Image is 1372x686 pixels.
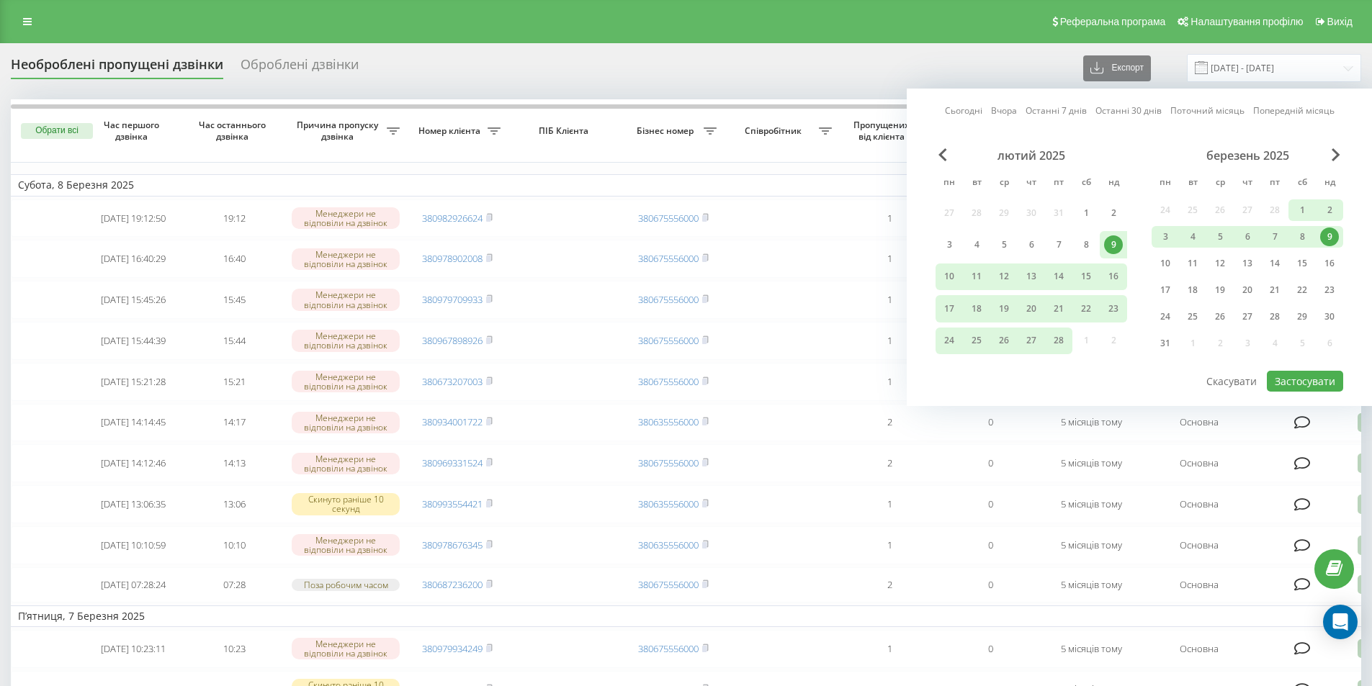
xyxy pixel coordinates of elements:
abbr: понеділок [1154,173,1176,194]
div: ср 19 лют 2025 р. [990,295,1018,322]
td: [DATE] 07:28:24 [83,567,184,602]
div: ср 12 бер 2025 р. [1206,253,1234,274]
a: 380635556000 [638,415,699,428]
td: 5 місяців тому [1041,404,1142,442]
a: 380969331524 [422,456,483,469]
div: 18 [1183,281,1202,299]
div: 9 [1320,227,1339,246]
td: 0 [940,526,1041,564]
div: чт 20 бер 2025 р. [1234,279,1261,301]
div: нд 2 лют 2025 р. [1100,199,1127,226]
div: 27 [1238,307,1257,326]
div: Скинуто раніше 10 секунд [292,493,400,515]
td: 14:13 [184,444,284,482]
td: 15:44 [184,322,284,360]
div: 28 [1265,307,1284,326]
td: 1 [839,526,940,564]
div: Оброблені дзвінки [241,57,359,79]
div: Менеджери не відповіли на дзвінок [292,638,400,659]
span: Пропущених від клієнта [846,119,920,142]
abbr: понеділок [938,173,960,194]
td: [DATE] 10:23:11 [83,630,184,668]
div: сб 1 бер 2025 р. [1288,199,1316,221]
td: 19:12 [184,199,284,238]
div: 29 [1293,307,1312,326]
a: 380675556000 [638,456,699,469]
a: Поточний місяць [1170,104,1245,117]
div: пн 3 лют 2025 р. [936,231,963,258]
td: 0 [940,630,1041,668]
div: 10 [940,267,959,286]
div: пн 10 бер 2025 р. [1152,253,1179,274]
div: вт 18 лют 2025 р. [963,295,990,322]
a: 380934001722 [422,415,483,428]
div: Open Intercom Messenger [1323,605,1358,639]
td: [DATE] 16:40:29 [83,240,184,278]
td: Основна [1142,526,1257,564]
td: 0 [940,444,1041,482]
td: 1 [839,485,940,523]
div: сб 29 бер 2025 р. [1288,306,1316,328]
abbr: п’ятниця [1048,173,1070,194]
a: 380675556000 [638,578,699,591]
div: пн 10 лют 2025 р. [936,263,963,290]
div: пт 7 бер 2025 р. [1261,226,1288,248]
a: Останні 7 днів [1026,104,1087,117]
div: 16 [1320,254,1339,273]
div: вт 4 лют 2025 р. [963,231,990,258]
td: 07:28 [184,567,284,602]
div: 1 [1077,204,1095,222]
div: ср 19 бер 2025 р. [1206,279,1234,301]
td: [DATE] 10:10:59 [83,526,184,564]
a: 380982926624 [422,212,483,225]
a: 380675556000 [638,293,699,306]
div: 21 [1265,281,1284,299]
div: Менеджери не відповіли на дзвінок [292,453,400,474]
div: пт 7 лют 2025 р. [1045,231,1072,258]
td: 15:45 [184,281,284,319]
div: сб 15 бер 2025 р. [1288,253,1316,274]
a: 380979709933 [422,293,483,306]
div: вт 4 бер 2025 р. [1179,226,1206,248]
div: вт 11 бер 2025 р. [1179,253,1206,274]
td: 1 [839,199,940,238]
div: пт 28 бер 2025 р. [1261,306,1288,328]
td: 0 [940,485,1041,523]
td: Основна [1142,485,1257,523]
div: 14 [1265,254,1284,273]
div: 25 [1183,307,1202,326]
div: 19 [995,299,1013,318]
div: 4 [967,235,986,254]
div: нд 9 лют 2025 р. [1100,231,1127,258]
td: 2 [839,444,940,482]
button: Експорт [1083,55,1151,81]
td: [DATE] 19:12:50 [83,199,184,238]
td: [DATE] 14:14:45 [83,404,184,442]
span: Причина пропуску дзвінка [292,119,387,142]
div: 26 [1211,307,1229,326]
td: [DATE] 13:06:35 [83,485,184,523]
div: 18 [967,299,986,318]
td: 1 [839,281,940,319]
div: 24 [940,331,959,350]
div: Менеджери не відповіли на дзвінок [292,289,400,310]
span: Реферальна програма [1060,16,1166,27]
button: Скасувати [1198,371,1265,392]
div: Менеджери не відповіли на дзвінок [292,534,400,556]
td: 10:10 [184,526,284,564]
div: 21 [1049,299,1068,318]
div: 6 [1238,227,1257,246]
div: 13 [1022,267,1041,286]
div: Необроблені пропущені дзвінки [11,57,223,79]
div: 8 [1293,227,1312,246]
a: Попередній місяць [1253,104,1335,117]
div: 26 [995,331,1013,350]
td: Основна [1142,404,1257,442]
span: Співробітник [731,125,819,137]
td: 5 місяців тому [1041,567,1142,602]
a: Останні 30 днів [1095,104,1162,117]
td: 14:17 [184,404,284,442]
td: Основна [1142,567,1257,602]
div: Менеджери не відповіли на дзвінок [292,330,400,351]
div: пн 17 бер 2025 р. [1152,279,1179,301]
